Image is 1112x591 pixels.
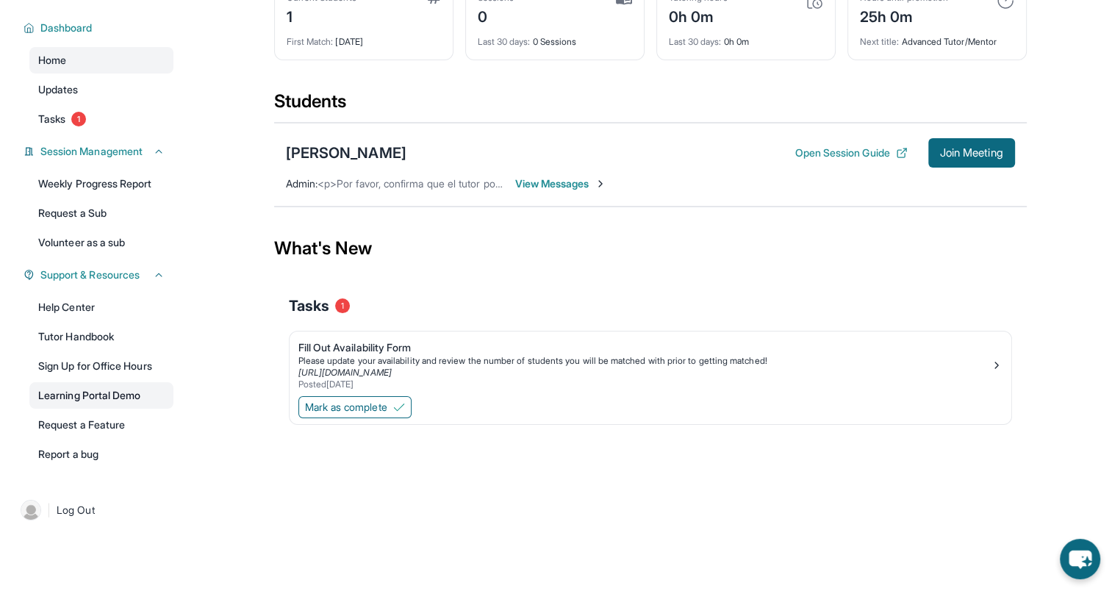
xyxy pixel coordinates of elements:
[15,494,173,526] a: |Log Out
[287,27,441,48] div: [DATE]
[29,171,173,197] a: Weekly Progress Report
[35,21,165,35] button: Dashboard
[318,177,861,190] span: <p>Por favor, confirma que el tutor podrá asistir a tu primera hora de reunión asignada antes de ...
[29,294,173,320] a: Help Center
[286,177,318,190] span: Admin :
[298,355,991,367] div: Please update your availability and review the number of students you will be matched with prior ...
[860,36,900,47] span: Next title :
[478,4,514,27] div: 0
[274,216,1027,281] div: What's New
[29,382,173,409] a: Learning Portal Demo
[40,268,140,282] span: Support & Resources
[298,396,412,418] button: Mark as complete
[29,323,173,350] a: Tutor Handbook
[29,353,173,379] a: Sign Up for Office Hours
[29,229,173,256] a: Volunteer as a sub
[669,36,722,47] span: Last 30 days :
[515,176,607,191] span: View Messages
[794,146,907,160] button: Open Session Guide
[298,340,991,355] div: Fill Out Availability Form
[860,4,948,27] div: 25h 0m
[298,379,991,390] div: Posted [DATE]
[47,501,51,519] span: |
[478,27,632,48] div: 0 Sessions
[287,4,356,27] div: 1
[35,144,165,159] button: Session Management
[40,21,93,35] span: Dashboard
[393,401,405,413] img: Mark as complete
[1060,539,1100,579] button: chat-button
[29,200,173,226] a: Request a Sub
[305,400,387,415] span: Mark as complete
[286,143,406,163] div: [PERSON_NAME]
[57,503,95,517] span: Log Out
[940,148,1003,157] span: Join Meeting
[290,332,1011,393] a: Fill Out Availability FormPlease update your availability and review the number of students you w...
[287,36,334,47] span: First Match :
[29,412,173,438] a: Request a Feature
[860,27,1014,48] div: Advanced Tutor/Mentor
[478,36,531,47] span: Last 30 days :
[38,53,66,68] span: Home
[71,112,86,126] span: 1
[928,138,1015,168] button: Join Meeting
[29,106,173,132] a: Tasks1
[21,500,41,520] img: user-img
[595,178,606,190] img: Chevron-Right
[29,76,173,103] a: Updates
[40,144,143,159] span: Session Management
[669,27,823,48] div: 0h 0m
[29,441,173,468] a: Report a bug
[38,112,65,126] span: Tasks
[669,4,728,27] div: 0h 0m
[38,82,79,97] span: Updates
[35,268,165,282] button: Support & Resources
[298,367,392,378] a: [URL][DOMAIN_NAME]
[274,90,1027,122] div: Students
[29,47,173,74] a: Home
[335,298,350,313] span: 1
[289,295,329,316] span: Tasks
